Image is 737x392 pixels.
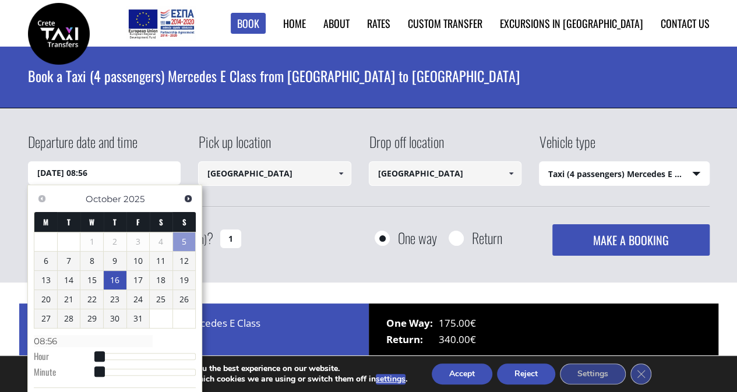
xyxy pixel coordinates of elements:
[83,363,407,374] p: We are using cookies to give you the best experience on our website.
[19,303,369,356] div: Price for 1 x Taxi (4 passengers) Mercedes E Class
[67,216,70,228] span: Tuesday
[43,216,48,228] span: Monday
[28,3,90,65] img: Crete Taxi Transfers | Book a Taxi transfer from Heraklion city to Chania city | Crete Taxi Trans...
[104,290,126,309] a: 23
[28,47,710,105] h1: Book a Taxi (4 passengers) Mercedes E Class from [GEOGRAPHIC_DATA] to [GEOGRAPHIC_DATA]
[497,363,555,384] button: Reject
[80,252,103,270] a: 8
[630,363,651,384] button: Close GDPR Cookie Banner
[386,331,439,348] span: Return:
[198,132,271,161] label: Pick up location
[323,16,350,31] a: About
[34,271,57,289] a: 13
[34,290,57,309] a: 20
[58,309,80,328] a: 28
[150,290,172,309] a: 25
[37,194,47,203] span: Previous
[500,16,643,31] a: Excursions in [GEOGRAPHIC_DATA]
[150,252,172,270] a: 11
[126,6,196,41] img: e-bannersEUERDF180X90.jpg
[28,132,137,161] label: Departure date and time
[58,290,80,309] a: 21
[661,16,710,31] a: Contact us
[398,231,437,245] label: One way
[104,271,126,289] a: 16
[198,161,351,186] input: Select pickup location
[173,271,196,289] a: 19
[552,224,709,256] button: MAKE A BOOKING
[182,216,186,228] span: Sunday
[80,290,103,309] a: 22
[376,374,405,384] button: settings
[89,216,94,228] span: Wednesday
[432,363,492,384] button: Accept
[502,161,521,186] a: Show All Items
[124,193,144,204] span: 2025
[367,16,390,31] a: Rates
[80,232,103,251] span: 1
[369,132,444,161] label: Drop off location
[127,290,150,309] a: 24
[173,252,196,270] a: 12
[150,232,172,251] span: 4
[127,309,150,328] a: 31
[80,309,103,328] a: 29
[159,216,163,228] span: Saturday
[472,231,502,245] label: Return
[104,309,126,328] a: 30
[539,132,595,161] label: Vehicle type
[539,162,709,186] span: Taxi (4 passengers) Mercedes E Class
[113,216,117,228] span: Thursday
[136,216,140,228] span: Friday
[34,191,50,207] a: Previous
[127,232,150,251] span: 3
[184,194,193,203] span: Next
[369,161,522,186] input: Select drop-off location
[83,374,407,384] p: You can find out more about which cookies we are using or switch them off in .
[369,303,718,356] div: 175.00€ 340.00€
[34,309,57,328] a: 27
[560,363,626,384] button: Settings
[231,13,266,34] a: Book
[283,16,306,31] a: Home
[386,315,439,331] span: One Way:
[173,290,196,309] a: 26
[127,252,150,270] a: 10
[58,252,80,270] a: 7
[150,271,172,289] a: 18
[408,16,482,31] a: Custom Transfer
[104,252,126,270] a: 9
[86,193,121,204] span: October
[34,252,57,270] a: 6
[104,232,126,251] span: 2
[80,271,103,289] a: 15
[180,191,196,207] a: Next
[34,350,98,365] dt: Hour
[127,271,150,289] a: 17
[173,232,196,251] a: 5
[28,26,90,38] a: Crete Taxi Transfers | Book a Taxi transfer from Heraklion city to Chania city | Crete Taxi Trans...
[331,161,350,186] a: Show All Items
[58,271,80,289] a: 14
[34,366,98,381] dt: Minute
